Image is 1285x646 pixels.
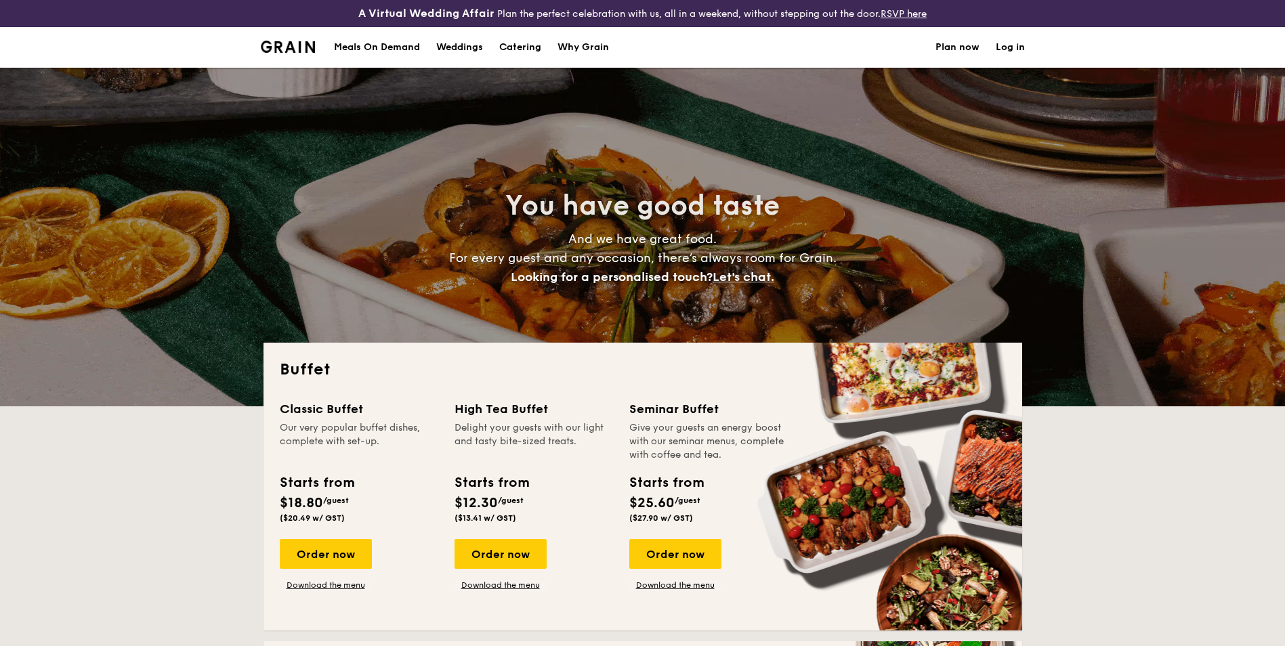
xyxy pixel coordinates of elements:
span: And we have great food. For every guest and any occasion, there’s always room for Grain. [449,232,837,284]
div: Starts from [280,473,354,493]
h2: Buffet [280,359,1006,381]
div: Order now [280,539,372,569]
a: Meals On Demand [326,27,428,68]
h1: Catering [499,27,541,68]
div: Weddings [436,27,483,68]
a: Catering [491,27,549,68]
a: Weddings [428,27,491,68]
span: $25.60 [629,495,675,511]
div: Give your guests an energy boost with our seminar menus, complete with coffee and tea. [629,421,788,462]
div: Seminar Buffet [629,400,788,418]
span: $12.30 [455,495,498,511]
div: Starts from [629,473,703,493]
div: Delight your guests with our light and tasty bite-sized treats. [455,421,613,462]
span: Looking for a personalised touch? [511,270,713,284]
a: Why Grain [549,27,617,68]
span: ($27.90 w/ GST) [629,513,693,523]
a: Log in [996,27,1025,68]
div: Meals On Demand [334,27,420,68]
div: Starts from [455,473,528,493]
div: Our very popular buffet dishes, complete with set-up. [280,421,438,462]
span: /guest [498,496,524,505]
a: Logotype [261,41,316,53]
div: High Tea Buffet [455,400,613,418]
span: Let's chat. [713,270,774,284]
div: Why Grain [557,27,609,68]
h4: A Virtual Wedding Affair [358,5,494,22]
span: ($13.41 w/ GST) [455,513,516,523]
div: Plan the perfect celebration with us, all in a weekend, without stepping out the door. [253,5,1033,22]
a: Plan now [935,27,979,68]
a: Download the menu [455,580,547,590]
img: Grain [261,41,316,53]
span: ($20.49 w/ GST) [280,513,345,523]
div: Order now [629,539,721,569]
span: /guest [323,496,349,505]
div: Order now [455,539,547,569]
span: You have good taste [505,190,780,222]
span: $18.80 [280,495,323,511]
a: RSVP here [881,8,927,20]
a: Download the menu [629,580,721,590]
a: Download the menu [280,580,372,590]
div: Classic Buffet [280,400,438,418]
span: /guest [675,496,700,505]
